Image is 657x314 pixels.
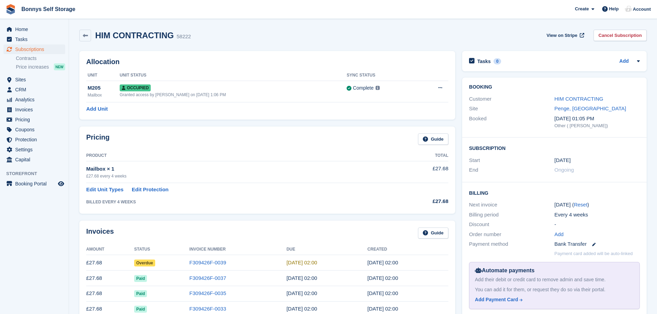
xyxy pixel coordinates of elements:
[469,144,640,151] h2: Subscription
[475,296,631,303] a: Add Payment Card
[3,44,65,54] a: menu
[555,240,640,248] div: Bank Transfer
[88,84,120,92] div: M205
[16,63,65,71] a: Price increases NEW
[353,84,374,92] div: Complete
[189,306,226,312] a: F309426F-0033
[15,44,57,54] span: Subscriptions
[477,58,491,64] h2: Tasks
[469,84,640,90] h2: Booking
[469,156,554,164] div: Start
[469,221,554,229] div: Discount
[555,211,640,219] div: Every 4 weeks
[3,145,65,154] a: menu
[132,186,169,194] a: Edit Protection
[633,6,651,13] span: Account
[15,95,57,104] span: Analytics
[3,115,65,124] a: menu
[120,70,347,81] th: Unit Status
[287,290,317,296] time: 2025-06-10 01:00:00 UTC
[469,166,554,174] div: End
[86,150,390,161] th: Product
[287,275,317,281] time: 2025-07-08 01:00:00 UTC
[555,167,574,173] span: Ongoing
[3,34,65,44] a: menu
[15,105,57,114] span: Invoices
[15,179,57,189] span: Booking Portal
[88,92,120,98] div: Mailbox
[469,211,554,219] div: Billing period
[475,276,634,283] div: Add their debit or credit card to remove admin and save time.
[134,244,189,255] th: Status
[574,202,587,207] a: Reset
[16,55,65,62] a: Contracts
[625,6,632,12] img: Tracy Wickenden
[475,296,518,303] div: Add Payment Card
[86,105,108,113] a: Add Unit
[177,33,191,41] div: 58222
[86,227,114,239] h2: Invoices
[16,64,49,70] span: Price increases
[86,70,120,81] th: Unit
[390,197,448,205] div: £27.68
[555,105,626,111] a: Penge, [GEOGRAPHIC_DATA]
[367,260,398,265] time: 2025-08-04 01:00:13 UTC
[575,6,589,12] span: Create
[15,125,57,134] span: Coupons
[367,244,448,255] th: Created
[19,3,78,15] a: Bonnys Self Storage
[418,227,448,239] a: Guide
[469,115,554,129] div: Booked
[15,34,57,44] span: Tasks
[15,75,57,84] span: Sites
[6,170,69,177] span: Storefront
[287,244,368,255] th: Due
[347,70,417,81] th: Sync Status
[189,290,226,296] a: F309426F-0035
[3,155,65,164] a: menu
[86,133,110,145] h2: Pricing
[494,58,501,64] div: 0
[469,105,554,113] div: Site
[376,86,380,90] img: icon-info-grey-7440780725fd019a000dd9b08b2336e03edf1995a4989e88bcd33f0948082b44.svg
[469,189,640,196] h2: Billing
[390,161,448,183] td: £27.68
[3,179,65,189] a: menu
[555,201,640,209] div: [DATE] ( )
[367,275,398,281] time: 2025-07-07 01:00:33 UTC
[120,92,347,98] div: Granted access by [PERSON_NAME] on [DATE] 1:06 PM
[555,96,604,102] a: HIM CONTRACTING
[555,231,564,239] a: Add
[86,165,390,173] div: Mailbox × 1
[594,30,647,41] a: Cancel Subscription
[120,84,151,91] span: Occupied
[367,290,398,296] time: 2025-06-09 01:00:57 UTC
[86,244,134,255] th: Amount
[86,271,134,286] td: £27.68
[469,240,554,248] div: Payment method
[555,156,571,164] time: 2024-11-25 01:00:00 UTC
[287,260,317,265] time: 2025-08-05 01:00:00 UTC
[547,32,577,39] span: View on Stripe
[86,255,134,271] td: £27.68
[3,135,65,144] a: menu
[3,105,65,114] a: menu
[189,260,226,265] a: F309426F-0039
[367,306,398,312] time: 2025-05-12 01:00:12 UTC
[469,231,554,239] div: Order number
[475,266,634,275] div: Automate payments
[555,221,640,229] div: -
[15,135,57,144] span: Protection
[189,275,226,281] a: F309426F-0037
[86,199,390,205] div: BILLED EVERY 4 WEEKS
[469,95,554,103] div: Customer
[3,85,65,94] a: menu
[3,125,65,134] a: menu
[95,31,174,40] h2: HIM CONTRACTING
[134,290,147,297] span: Paid
[86,186,123,194] a: Edit Unit Types
[15,115,57,124] span: Pricing
[86,286,134,301] td: £27.68
[15,85,57,94] span: CRM
[86,58,448,66] h2: Allocation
